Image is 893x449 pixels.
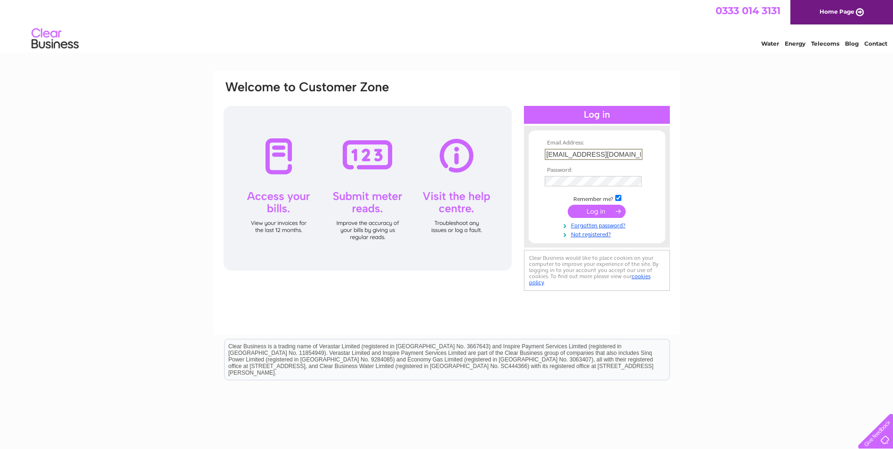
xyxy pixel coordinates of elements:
a: Blog [845,40,859,47]
a: Not registered? [545,229,652,238]
a: cookies policy [529,273,651,286]
a: Water [761,40,779,47]
a: Contact [864,40,887,47]
a: Telecoms [811,40,839,47]
a: Forgotten password? [545,220,652,229]
a: Energy [785,40,805,47]
th: Password: [542,167,652,174]
a: 0333 014 3131 [716,5,780,16]
input: Submit [568,205,626,218]
td: Remember me? [542,193,652,203]
th: Email Address: [542,140,652,146]
div: Clear Business would like to place cookies on your computer to improve your experience of the sit... [524,250,670,291]
div: Clear Business is a trading name of Verastar Limited (registered in [GEOGRAPHIC_DATA] No. 3667643... [225,5,669,46]
img: logo.png [31,24,79,53]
